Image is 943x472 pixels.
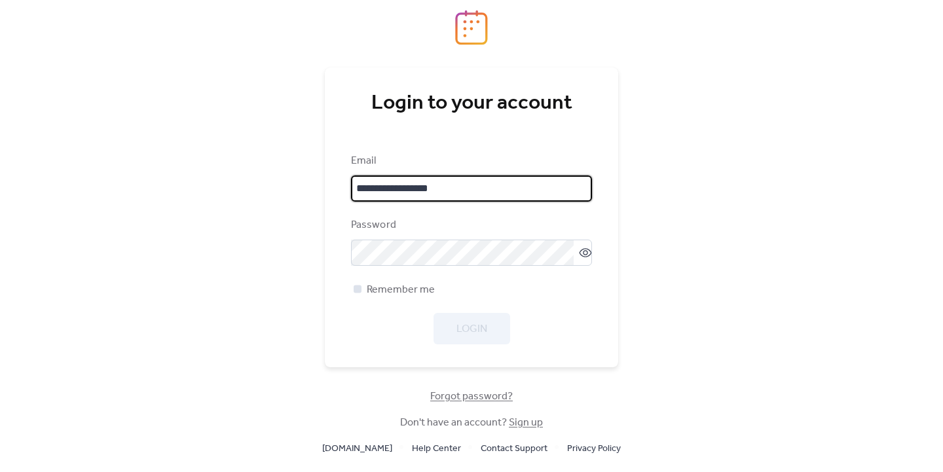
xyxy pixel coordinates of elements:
a: Contact Support [481,440,547,456]
span: Remember me [367,282,435,298]
a: [DOMAIN_NAME] [322,440,392,456]
img: logo [455,10,488,45]
span: Forgot password? [430,389,513,405]
span: [DOMAIN_NAME] [322,441,392,457]
a: Sign up [509,412,543,433]
span: Don't have an account? [400,415,543,431]
span: Privacy Policy [567,441,621,457]
div: Login to your account [351,90,592,117]
span: Contact Support [481,441,547,457]
div: Password [351,217,589,233]
a: Privacy Policy [567,440,621,456]
a: Forgot password? [430,393,513,400]
div: Email [351,153,589,169]
a: Help Center [412,440,461,456]
span: Help Center [412,441,461,457]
